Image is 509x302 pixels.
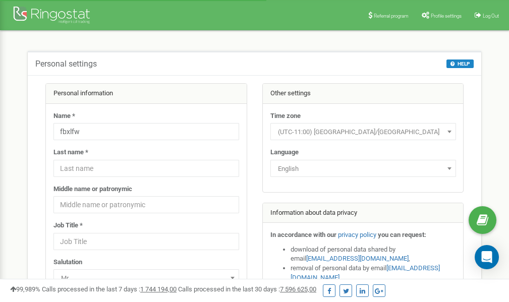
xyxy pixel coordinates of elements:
input: Last name [53,160,239,177]
input: Name [53,123,239,140]
label: Salutation [53,258,82,267]
div: Information about data privacy [263,203,464,223]
span: Calls processed in the last 7 days : [42,285,177,293]
span: (UTC-11:00) Pacific/Midway [274,125,453,139]
label: Time zone [270,111,301,121]
div: Personal information [46,84,247,104]
u: 1 744 194,00 [140,285,177,293]
span: (UTC-11:00) Pacific/Midway [270,123,456,140]
label: Name * [53,111,75,121]
div: Open Intercom Messenger [475,245,499,269]
span: Profile settings [431,13,462,19]
div: Other settings [263,84,464,104]
a: privacy policy [338,231,376,238]
input: Middle name or patronymic [53,196,239,213]
span: Mr. [57,271,236,285]
strong: you can request: [378,231,426,238]
span: Mr. [53,269,239,286]
li: download of personal data shared by email , [291,245,456,264]
label: Middle name or patronymic [53,185,132,194]
input: Job Title [53,233,239,250]
a: [EMAIL_ADDRESS][DOMAIN_NAME] [306,255,409,262]
strong: In accordance with our [270,231,336,238]
label: Job Title * [53,221,83,230]
span: 99,989% [10,285,40,293]
u: 7 596 625,00 [280,285,316,293]
span: Referral program [374,13,409,19]
label: Last name * [53,148,88,157]
span: English [274,162,453,176]
button: HELP [446,59,474,68]
span: Log Out [483,13,499,19]
label: Language [270,148,299,157]
span: English [270,160,456,177]
li: removal of personal data by email , [291,264,456,282]
span: Calls processed in the last 30 days : [178,285,316,293]
h5: Personal settings [35,59,97,69]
